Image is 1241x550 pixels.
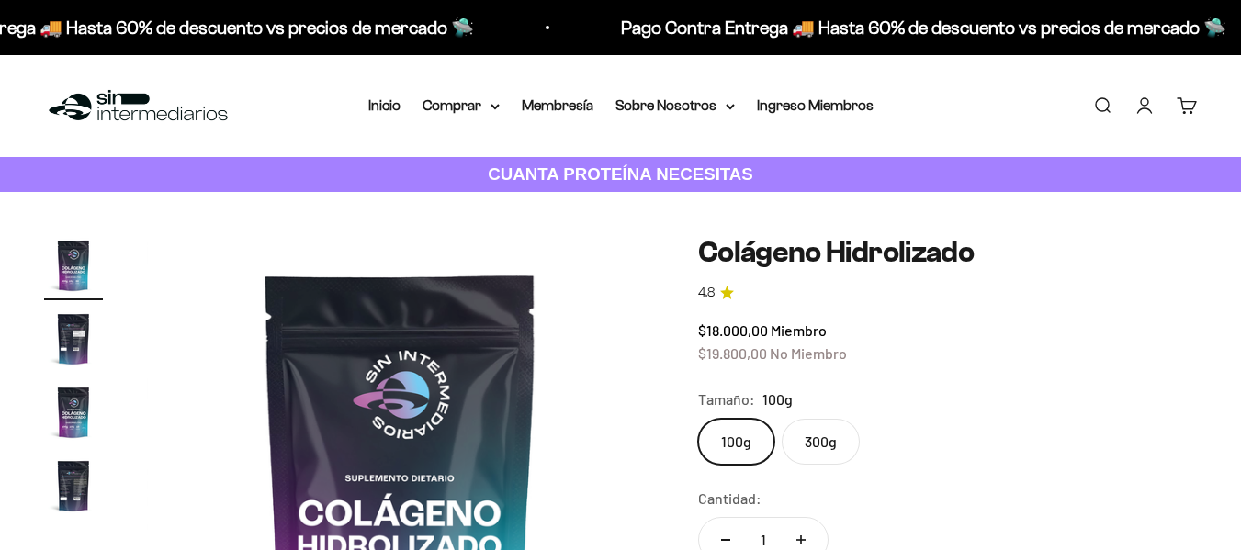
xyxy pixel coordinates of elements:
[757,97,874,113] a: Ingreso Miembros
[771,321,827,339] span: Miembro
[488,164,753,184] strong: CUANTA PROTEÍNA NECESITAS
[698,387,755,411] legend: Tamaño:
[698,236,1197,268] h1: Colágeno Hidrolizado
[44,456,103,521] button: Ir al artículo 4
[44,309,103,368] img: Colágeno Hidrolizado
[698,487,762,511] label: Cantidad:
[615,94,735,118] summary: Sobre Nosotros
[621,13,1226,42] p: Pago Contra Entrega 🚚 Hasta 60% de descuento vs precios de mercado 🛸
[44,383,103,442] img: Colágeno Hidrolizado
[698,283,1197,303] a: 4.84.8 de 5.0 estrellas
[368,97,401,113] a: Inicio
[770,344,847,362] span: No Miembro
[44,383,103,447] button: Ir al artículo 3
[44,236,103,295] img: Colágeno Hidrolizado
[44,309,103,374] button: Ir al artículo 2
[698,344,767,362] span: $19.800,00
[698,321,768,339] span: $18.000,00
[423,94,500,118] summary: Comprar
[762,387,793,411] span: 100g
[698,283,715,303] span: 4.8
[44,236,103,300] button: Ir al artículo 1
[522,97,593,113] a: Membresía
[44,456,103,515] img: Colágeno Hidrolizado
